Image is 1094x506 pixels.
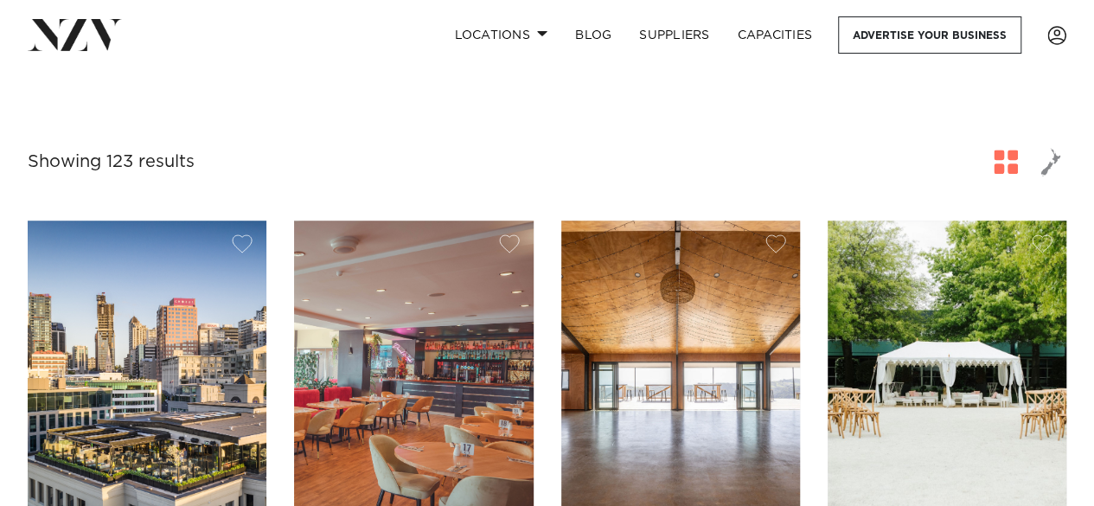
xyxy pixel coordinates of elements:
[724,16,827,54] a: Capacities
[838,16,1021,54] a: Advertise your business
[28,149,195,176] div: Showing 123 results
[28,19,122,50] img: nzv-logo.png
[625,16,723,54] a: SUPPLIERS
[440,16,561,54] a: Locations
[561,16,625,54] a: BLOG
